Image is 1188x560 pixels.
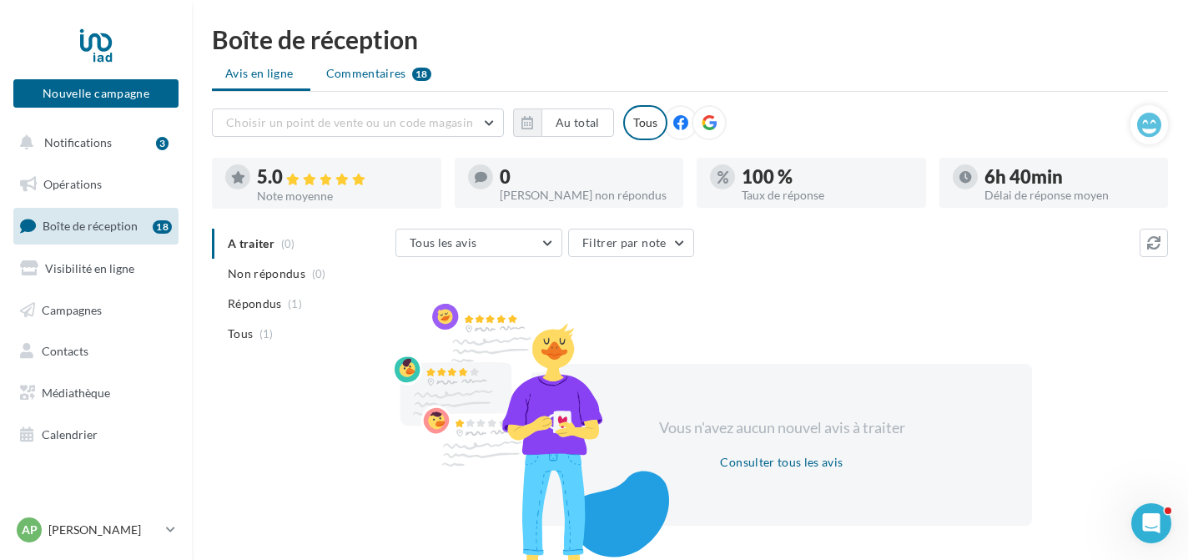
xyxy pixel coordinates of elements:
[410,235,477,250] span: Tous les avis
[212,108,504,137] button: Choisir un point de vente ou un code magasin
[228,325,253,342] span: Tous
[288,297,302,310] span: (1)
[500,189,671,201] div: [PERSON_NAME] non répondus
[22,522,38,538] span: AP
[568,229,694,257] button: Filtrer par note
[541,108,614,137] button: Au total
[742,189,913,201] div: Taux de réponse
[43,219,138,233] span: Boîte de réception
[228,265,305,282] span: Non répondus
[713,452,849,472] button: Consulter tous les avis
[500,168,671,186] div: 0
[42,386,110,400] span: Médiathèque
[48,522,159,538] p: [PERSON_NAME]
[623,105,667,140] div: Tous
[156,137,169,150] div: 3
[1131,503,1171,543] iframe: Intercom live chat
[153,220,172,234] div: 18
[10,167,182,202] a: Opérations
[13,79,179,108] button: Nouvelle campagne
[10,208,182,244] a: Boîte de réception18
[259,327,274,341] span: (1)
[742,168,913,186] div: 100 %
[10,376,182,411] a: Médiathèque
[984,168,1155,186] div: 6h 40min
[42,427,98,441] span: Calendrier
[44,135,112,149] span: Notifications
[10,251,182,286] a: Visibilité en ligne
[984,189,1155,201] div: Délai de réponse moyen
[43,177,102,191] span: Opérations
[42,344,88,358] span: Contacts
[228,295,282,312] span: Répondus
[10,125,175,160] button: Notifications 3
[212,27,1168,52] div: Boîte de réception
[513,108,614,137] button: Au total
[13,514,179,546] a: AP [PERSON_NAME]
[45,261,134,275] span: Visibilité en ligne
[326,65,406,82] span: Commentaires
[10,417,182,452] a: Calendrier
[10,334,182,369] a: Contacts
[395,229,562,257] button: Tous les avis
[412,68,431,81] div: 18
[312,267,326,280] span: (0)
[226,115,473,129] span: Choisir un point de vente ou un code magasin
[257,168,428,187] div: 5.0
[257,190,428,202] div: Note moyenne
[638,417,925,439] div: Vous n'avez aucun nouvel avis à traiter
[42,302,102,316] span: Campagnes
[10,293,182,328] a: Campagnes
